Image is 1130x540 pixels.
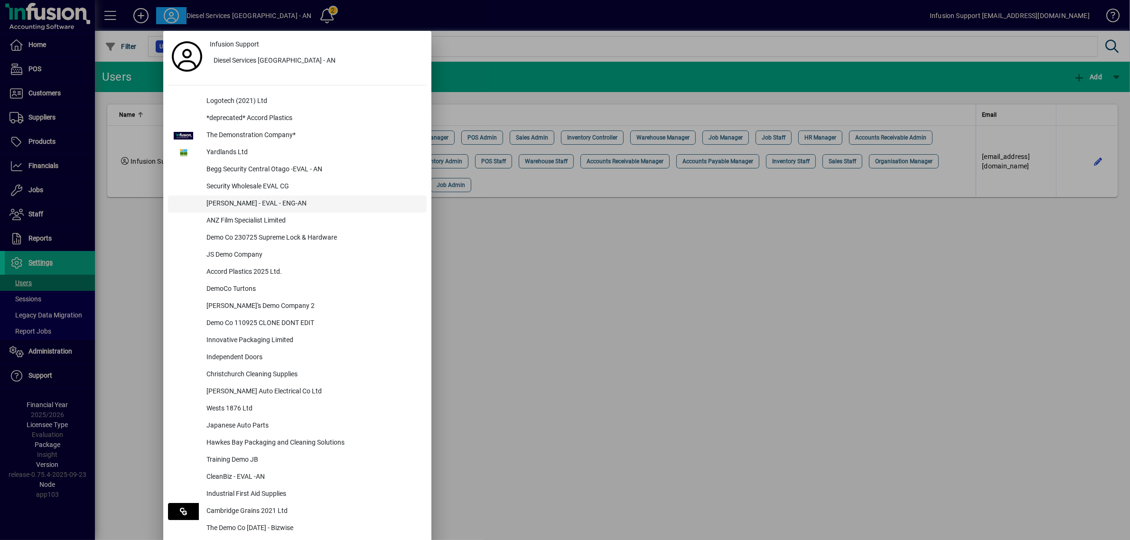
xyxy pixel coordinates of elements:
[199,161,427,178] div: Begg Security Central Otago -EVAL - AN
[168,469,427,486] button: CleanBiz - EVAL -AN
[199,332,427,349] div: Innovative Packaging Limited
[199,264,427,281] div: Accord Plastics 2025 Ltd.
[168,503,427,520] button: Cambridge Grains 2021 Ltd
[199,230,427,247] div: Demo Co 230725 Supreme Lock & Hardware
[168,264,427,281] button: Accord Plastics 2025 Ltd.
[168,520,427,537] button: The Demo Co [DATE] - Bizwise
[199,298,427,315] div: [PERSON_NAME]'s Demo Company 2
[199,196,427,213] div: [PERSON_NAME] - EVAL - ENG-AN
[168,48,206,65] a: Profile
[199,383,427,400] div: [PERSON_NAME] Auto Electrical Co Ltd
[199,400,427,418] div: Wests 1876 Ltd
[168,383,427,400] button: [PERSON_NAME] Auto Electrical Co Ltd
[199,366,427,383] div: Christchurch Cleaning Supplies
[199,452,427,469] div: Training Demo JB
[199,93,427,110] div: Logotech (2021) Ltd
[199,503,427,520] div: Cambridge Grains 2021 Ltd
[199,178,427,196] div: Security Wholesale EVAL CG
[199,110,427,127] div: *deprecated* Accord Plastics
[199,281,427,298] div: DemoCo Turtons
[168,281,427,298] button: DemoCo Turtons
[199,349,427,366] div: Independent Doors
[168,486,427,503] button: Industrial First Aid Supplies
[168,93,427,110] button: Logotech (2021) Ltd
[168,161,427,178] button: Begg Security Central Otago -EVAL - AN
[168,196,427,213] button: [PERSON_NAME] - EVAL - ENG-AN
[199,247,427,264] div: JS Demo Company
[199,486,427,503] div: Industrial First Aid Supplies
[199,469,427,486] div: CleanBiz - EVAL -AN
[168,332,427,349] button: Innovative Packaging Limited
[168,400,427,418] button: Wests 1876 Ltd
[168,349,427,366] button: Independent Doors
[168,418,427,435] button: Japanese Auto Parts
[168,247,427,264] button: JS Demo Company
[210,39,259,49] span: Infusion Support
[199,144,427,161] div: Yardlands Ltd
[168,298,427,315] button: [PERSON_NAME]'s Demo Company 2
[199,127,427,144] div: The Demonstration Company*
[168,230,427,247] button: Demo Co 230725 Supreme Lock & Hardware
[168,144,427,161] button: Yardlands Ltd
[168,127,427,144] button: The Demonstration Company*
[206,53,427,70] button: Diesel Services [GEOGRAPHIC_DATA] - AN
[199,435,427,452] div: Hawkes Bay Packaging and Cleaning Solutions
[168,178,427,196] button: Security Wholesale EVAL CG
[206,36,427,53] a: Infusion Support
[168,452,427,469] button: Training Demo JB
[168,366,427,383] button: Christchurch Cleaning Supplies
[199,213,427,230] div: ANZ Film Specialist Limited
[168,213,427,230] button: ANZ Film Specialist Limited
[168,110,427,127] button: *deprecated* Accord Plastics
[168,315,427,332] button: Demo Co 110925 CLONE DONT EDIT
[168,435,427,452] button: Hawkes Bay Packaging and Cleaning Solutions
[199,315,427,332] div: Demo Co 110925 CLONE DONT EDIT
[199,520,427,537] div: The Demo Co [DATE] - Bizwise
[199,418,427,435] div: Japanese Auto Parts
